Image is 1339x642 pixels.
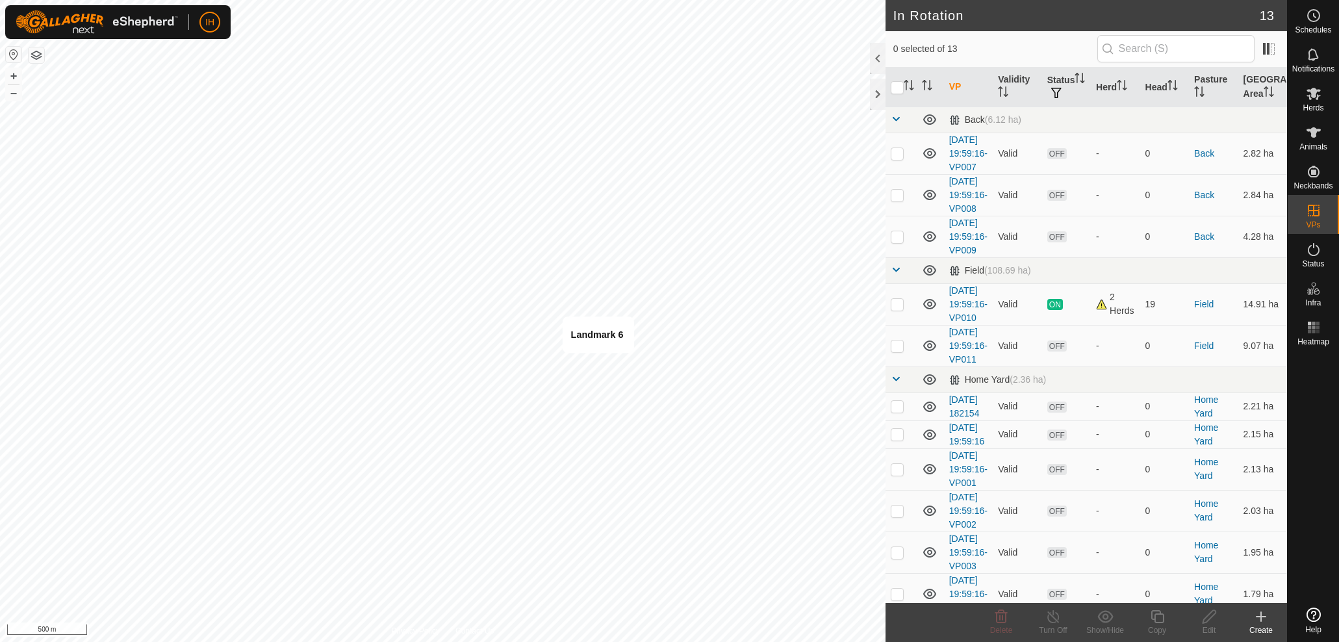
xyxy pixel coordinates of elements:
span: Infra [1305,299,1321,307]
span: Herds [1303,104,1323,112]
a: [DATE] 19:59:16-VP002 [949,492,988,530]
td: 0 [1140,392,1189,420]
span: Heatmap [1297,338,1329,346]
p-sorticon: Activate to sort [1264,88,1274,99]
span: 0 selected of 13 [893,42,1097,56]
p-sorticon: Activate to sort [998,88,1008,99]
a: [DATE] 19:59:16-VP003 [949,533,988,571]
div: - [1096,587,1134,601]
td: 1.95 ha [1238,532,1287,573]
a: Back [1194,190,1214,200]
a: Home Yard [1194,498,1218,522]
a: [DATE] 182154 [949,394,980,418]
div: Home Yard [949,374,1047,385]
td: 2.82 ha [1238,133,1287,174]
td: 2.21 ha [1238,392,1287,420]
p-sorticon: Activate to sort [1117,82,1127,92]
span: IH [205,16,214,29]
th: Pasture [1189,68,1238,107]
span: ON [1047,299,1063,310]
span: 13 [1260,6,1274,25]
span: Schedules [1295,26,1331,34]
td: Valid [993,325,1041,366]
p-sorticon: Activate to sort [904,82,914,92]
a: Home Yard [1194,457,1218,481]
span: Help [1305,626,1321,634]
td: 0 [1140,325,1189,366]
div: Landmark 6 [571,327,624,342]
div: Create [1235,624,1287,636]
span: Notifications [1292,65,1334,73]
span: OFF [1047,231,1067,242]
td: Valid [993,490,1041,532]
th: Head [1140,68,1189,107]
p-sorticon: Activate to sort [922,82,932,92]
span: OFF [1047,589,1067,600]
p-sorticon: Activate to sort [1075,75,1085,85]
div: - [1096,188,1134,202]
a: Field [1194,299,1214,309]
td: Valid [993,573,1041,615]
a: [DATE] 19:59:16-VP011 [949,327,988,365]
a: [DATE] 19:59:16-VP009 [949,218,988,255]
div: Field [949,265,1031,276]
td: Valid [993,448,1041,490]
span: Delete [990,626,1013,635]
button: Reset Map [6,47,21,62]
input: Search (S) [1097,35,1255,62]
div: - [1096,400,1134,413]
td: 0 [1140,490,1189,532]
div: - [1096,428,1134,441]
td: 9.07 ha [1238,325,1287,366]
div: - [1096,147,1134,160]
td: Valid [993,532,1041,573]
td: 0 [1140,216,1189,257]
a: [DATE] 19:59:16-VP010 [949,285,988,323]
a: Field [1194,340,1214,351]
th: Herd [1091,68,1140,107]
span: (2.36 ha) [1010,374,1046,385]
button: Map Layers [29,47,44,63]
span: (108.69 ha) [984,265,1031,276]
div: Turn Off [1027,624,1079,636]
div: Copy [1131,624,1183,636]
h2: In Rotation [893,8,1260,23]
a: Home Yard [1194,540,1218,564]
a: Privacy Policy [391,625,440,637]
a: Home Yard [1194,394,1218,418]
span: OFF [1047,464,1067,475]
td: Valid [993,216,1041,257]
th: VP [944,68,993,107]
td: Valid [993,133,1041,174]
div: Edit [1183,624,1235,636]
a: Contact Us [455,625,494,637]
span: OFF [1047,506,1067,517]
a: [DATE] 19:59:16-VP004 [949,575,988,613]
a: [DATE] 19:59:16-VP001 [949,450,988,488]
td: Valid [993,174,1041,216]
span: (6.12 ha) [985,114,1021,125]
a: Help [1288,602,1339,639]
th: [GEOGRAPHIC_DATA] Area [1238,68,1287,107]
td: 0 [1140,573,1189,615]
span: VPs [1306,221,1320,229]
td: 19 [1140,283,1189,325]
td: 0 [1140,420,1189,448]
td: 0 [1140,448,1189,490]
p-sorticon: Activate to sort [1167,82,1178,92]
span: OFF [1047,402,1067,413]
td: 2.84 ha [1238,174,1287,216]
td: Valid [993,283,1041,325]
td: 1.79 ha [1238,573,1287,615]
th: Status [1042,68,1091,107]
p-sorticon: Activate to sort [1194,88,1205,99]
img: Gallagher Logo [16,10,178,34]
td: 2.13 ha [1238,448,1287,490]
span: OFF [1047,148,1067,159]
div: - [1096,339,1134,353]
td: Valid [993,392,1041,420]
span: OFF [1047,340,1067,352]
span: OFF [1047,430,1067,441]
a: [DATE] 19:59:16 [949,422,985,446]
span: OFF [1047,547,1067,558]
